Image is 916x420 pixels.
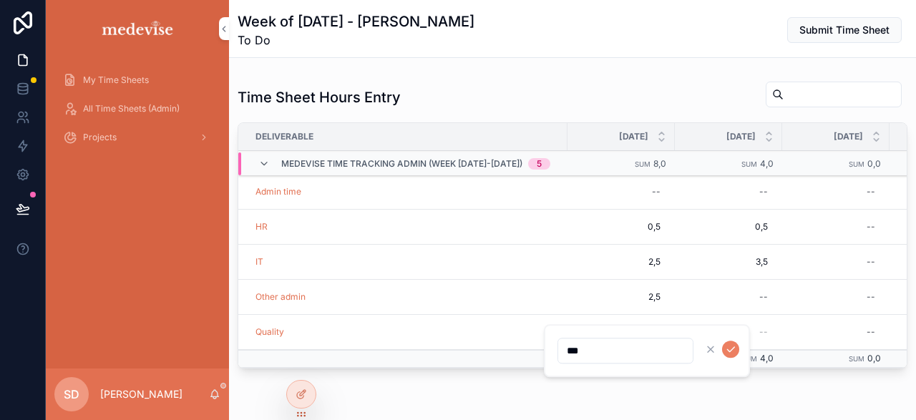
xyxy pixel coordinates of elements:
div: -- [759,291,768,303]
span: 2,5 [582,291,661,303]
p: [PERSON_NAME] [100,387,182,401]
h1: Week of [DATE] - [PERSON_NAME] [238,11,474,31]
div: -- [759,326,768,338]
div: -- [867,326,875,338]
span: 0,0 [867,158,881,169]
span: 4,0 [760,353,774,363]
small: Sum [741,160,757,168]
h1: Time Sheet Hours Entry [238,87,401,107]
div: scrollable content [46,57,229,169]
div: 5 [537,158,542,170]
div: -- [652,186,661,197]
span: SD [64,386,79,403]
span: 0,5 [582,221,661,233]
small: Sum [849,160,864,168]
a: All Time Sheets (Admin) [54,96,220,122]
span: Projects [83,132,117,143]
div: -- [867,256,875,268]
a: Admin time [255,186,301,197]
span: [DATE] [619,131,648,142]
button: Submit Time Sheet [787,17,902,43]
a: Quality [255,326,284,338]
span: 0,5 [689,221,768,233]
div: -- [867,186,875,197]
a: HR [255,221,268,233]
a: My Time Sheets [54,67,220,93]
small: Sum [635,160,651,168]
span: 0,0 [867,353,881,363]
small: Sum [849,355,864,363]
span: [DATE] [834,131,863,142]
span: To Do [238,31,474,49]
span: [DATE] [726,131,756,142]
span: 3,5 [689,256,768,268]
a: Projects [54,124,220,150]
span: 8,0 [653,158,666,169]
a: IT [255,256,263,268]
img: App logo [99,17,176,40]
div: -- [867,221,875,233]
span: Submit Time Sheet [799,23,890,37]
a: Other admin [255,291,306,303]
span: 2,5 [582,256,661,268]
span: Medevise Time Tracking ADMIN (week [DATE]-[DATE]) [281,158,522,170]
span: All Time Sheets (Admin) [83,103,180,114]
div: -- [759,186,768,197]
div: -- [867,291,875,303]
span: Deliverable [255,131,313,142]
span: My Time Sheets [83,74,149,86]
span: 4,0 [760,158,774,169]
